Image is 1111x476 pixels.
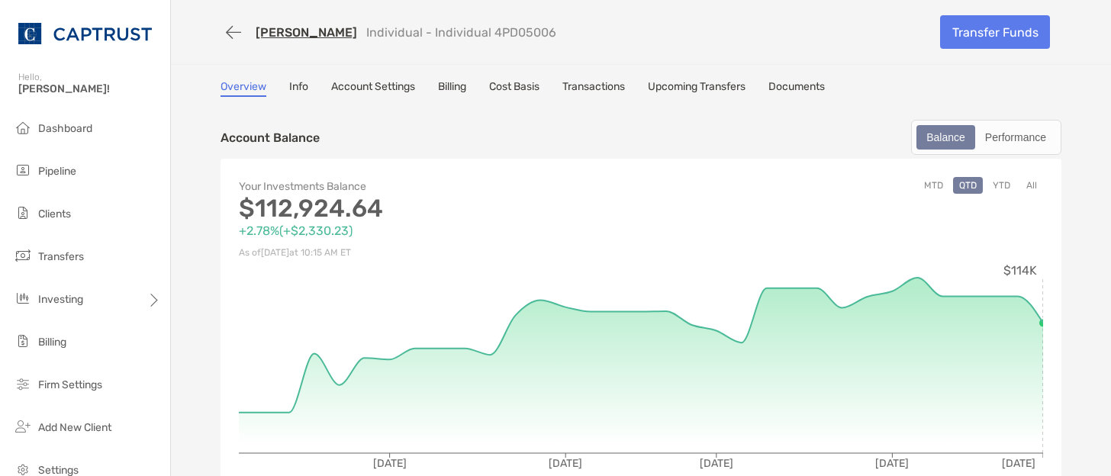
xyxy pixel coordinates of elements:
[331,80,415,97] a: Account Settings
[14,417,32,436] img: add_new_client icon
[918,127,974,148] div: Balance
[38,122,92,135] span: Dashboard
[14,375,32,393] img: firm-settings icon
[38,165,76,178] span: Pipeline
[489,80,539,97] a: Cost Basis
[14,118,32,137] img: dashboard icon
[221,128,320,147] p: Account Balance
[911,120,1061,155] div: segmented control
[875,457,909,470] tspan: [DATE]
[38,421,111,434] span: Add New Client
[14,246,32,265] img: transfers icon
[1003,263,1037,278] tspan: $114K
[438,80,466,97] a: Billing
[700,457,733,470] tspan: [DATE]
[768,80,825,97] a: Documents
[38,250,84,263] span: Transfers
[940,15,1050,49] a: Transfer Funds
[14,161,32,179] img: pipeline icon
[38,336,66,349] span: Billing
[1020,177,1043,194] button: All
[918,177,949,194] button: MTD
[1002,457,1035,470] tspan: [DATE]
[366,25,556,40] p: Individual - Individual 4PD05006
[18,82,161,95] span: [PERSON_NAME]!
[289,80,308,97] a: Info
[239,199,641,218] p: $112,924.64
[38,293,83,306] span: Investing
[953,177,983,194] button: QTD
[256,25,357,40] a: [PERSON_NAME]
[18,6,152,61] img: CAPTRUST Logo
[977,127,1055,148] div: Performance
[373,457,407,470] tspan: [DATE]
[987,177,1016,194] button: YTD
[239,177,641,196] p: Your Investments Balance
[549,457,582,470] tspan: [DATE]
[14,204,32,222] img: clients icon
[562,80,625,97] a: Transactions
[14,289,32,307] img: investing icon
[239,243,641,262] p: As of [DATE] at 10:15 AM ET
[648,80,745,97] a: Upcoming Transfers
[38,207,71,220] span: Clients
[221,80,266,97] a: Overview
[38,378,102,391] span: Firm Settings
[239,221,641,240] p: +2.78% ( +$2,330.23 )
[14,332,32,350] img: billing icon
